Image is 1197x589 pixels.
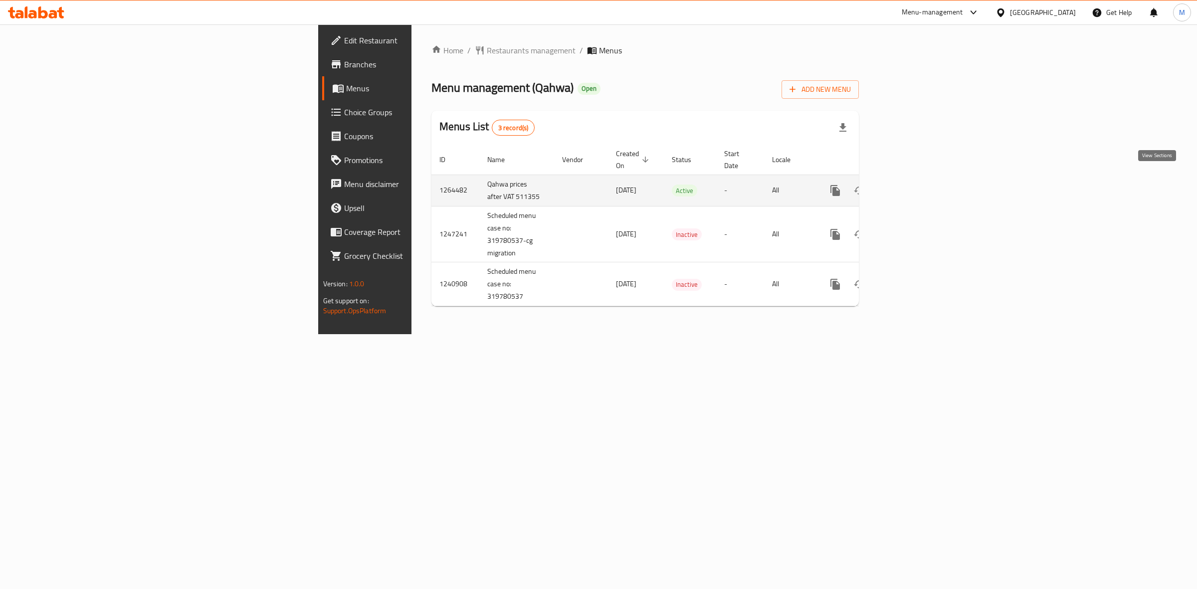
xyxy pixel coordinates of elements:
[831,116,855,140] div: Export file
[344,226,510,238] span: Coverage Report
[716,206,764,262] td: -
[823,179,847,202] button: more
[790,83,851,96] span: Add New Menu
[1179,7,1185,18] span: M
[823,222,847,246] button: more
[322,76,518,100] a: Menus
[344,106,510,118] span: Choice Groups
[439,154,458,166] span: ID
[344,250,510,262] span: Grocery Checklist
[672,185,697,196] span: Active
[322,220,518,244] a: Coverage Report
[487,44,576,56] span: Restaurants management
[323,277,348,290] span: Version:
[847,272,871,296] button: Change Status
[578,83,600,95] div: Open
[475,44,576,56] a: Restaurants management
[672,279,702,290] span: Inactive
[716,175,764,206] td: -
[323,294,369,307] span: Get support on:
[349,277,365,290] span: 1.0.0
[323,304,387,317] a: Support.OpsPlatform
[847,179,871,202] button: Change Status
[672,154,704,166] span: Status
[847,222,871,246] button: Change Status
[815,145,927,175] th: Actions
[344,178,510,190] span: Menu disclaimer
[578,84,600,93] span: Open
[616,148,652,172] span: Created On
[599,44,622,56] span: Menus
[322,100,518,124] a: Choice Groups
[616,277,636,290] span: [DATE]
[344,130,510,142] span: Coupons
[431,145,927,307] table: enhanced table
[431,44,859,56] nav: breadcrumb
[716,262,764,306] td: -
[322,28,518,52] a: Edit Restaurant
[322,244,518,268] a: Grocery Checklist
[782,80,859,99] button: Add New Menu
[344,58,510,70] span: Branches
[322,124,518,148] a: Coupons
[823,272,847,296] button: more
[487,154,518,166] span: Name
[764,262,815,306] td: All
[562,154,596,166] span: Vendor
[1010,7,1076,18] div: [GEOGRAPHIC_DATA]
[764,206,815,262] td: All
[902,6,963,18] div: Menu-management
[724,148,752,172] span: Start Date
[344,34,510,46] span: Edit Restaurant
[616,227,636,240] span: [DATE]
[492,120,535,136] div: Total records count
[344,154,510,166] span: Promotions
[672,229,702,240] span: Inactive
[492,123,535,133] span: 3 record(s)
[322,52,518,76] a: Branches
[322,148,518,172] a: Promotions
[580,44,583,56] li: /
[322,196,518,220] a: Upsell
[672,279,702,291] div: Inactive
[672,228,702,240] div: Inactive
[616,184,636,196] span: [DATE]
[322,172,518,196] a: Menu disclaimer
[764,175,815,206] td: All
[439,119,535,136] h2: Menus List
[344,202,510,214] span: Upsell
[772,154,803,166] span: Locale
[346,82,510,94] span: Menus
